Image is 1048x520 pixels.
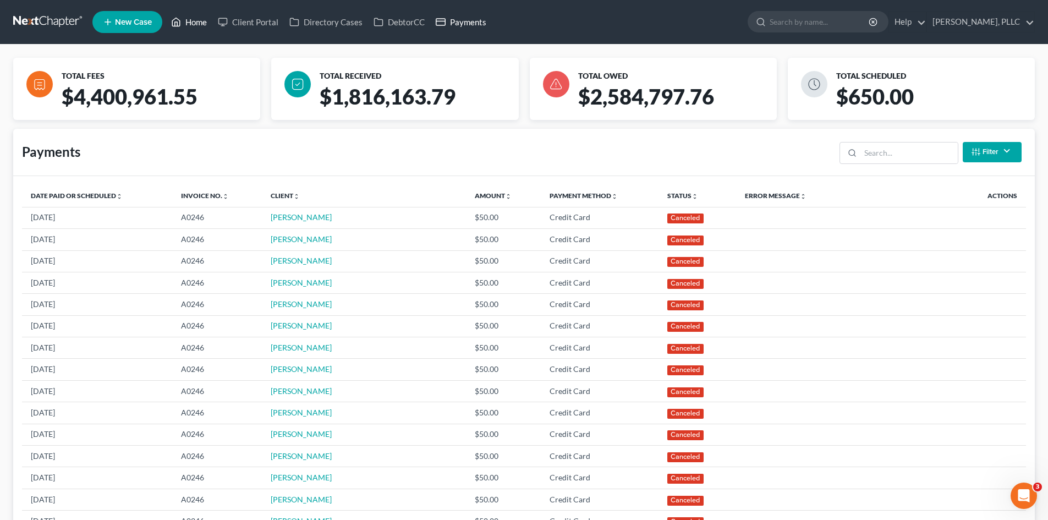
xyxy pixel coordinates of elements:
[466,207,541,228] td: $50.00
[62,71,256,81] div: TOTAL FEES
[541,446,659,467] td: Credit Card
[667,365,704,375] div: Canceled
[271,495,332,504] a: [PERSON_NAME]
[770,12,870,32] input: Search by name...
[541,207,659,228] td: Credit Card
[541,424,659,445] td: Credit Card
[166,12,212,32] a: Home
[745,191,806,200] a: Error Messageunfold_more
[692,193,698,200] i: unfold_more
[963,142,1022,162] button: Filter
[271,473,332,482] a: [PERSON_NAME]
[31,191,123,200] a: Date Paid or Scheduledunfold_more
[172,467,262,489] td: A0246
[541,294,659,315] td: Credit Card
[541,489,659,510] td: Credit Card
[271,429,332,439] a: [PERSON_NAME]
[466,272,541,293] td: $50.00
[22,294,172,315] td: [DATE]
[541,272,659,293] td: Credit Card
[466,467,541,489] td: $50.00
[611,193,618,200] i: unfold_more
[667,236,704,245] div: Canceled
[667,300,704,310] div: Canceled
[116,193,123,200] i: unfold_more
[315,84,527,120] div: $1,816,163.79
[466,294,541,315] td: $50.00
[172,294,262,315] td: A0246
[667,409,704,419] div: Canceled
[667,496,704,506] div: Canceled
[541,402,659,424] td: Credit Card
[271,451,332,461] a: [PERSON_NAME]
[541,315,659,337] td: Credit Card
[22,467,172,489] td: [DATE]
[284,71,311,97] img: icon-check-083e517794b2d0c9857e4f635ab0b7af2d0c08d6536bacabfc8e022616abee0b.svg
[172,229,262,250] td: A0246
[475,191,512,200] a: Amountunfold_more
[466,402,541,424] td: $50.00
[212,12,284,32] a: Client Portal
[466,446,541,467] td: $50.00
[271,408,332,417] a: [PERSON_NAME]
[466,315,541,337] td: $50.00
[22,315,172,337] td: [DATE]
[466,337,541,359] td: $50.00
[541,380,659,402] td: Credit Card
[466,359,541,380] td: $50.00
[903,185,1026,207] th: Actions
[541,359,659,380] td: Credit Card
[466,424,541,445] td: $50.00
[293,193,300,200] i: unfold_more
[667,322,704,332] div: Canceled
[667,344,704,354] div: Canceled
[667,452,704,462] div: Canceled
[172,446,262,467] td: A0246
[22,250,172,272] td: [DATE]
[172,315,262,337] td: A0246
[271,234,332,244] a: [PERSON_NAME]
[22,402,172,424] td: [DATE]
[578,71,772,81] div: TOTAL OWED
[466,380,541,402] td: $50.00
[430,12,492,32] a: Payments
[271,386,332,396] a: [PERSON_NAME]
[541,229,659,250] td: Credit Card
[889,12,926,32] a: Help
[271,212,332,222] a: [PERSON_NAME]
[505,193,512,200] i: unfold_more
[466,250,541,272] td: $50.00
[271,256,332,265] a: [PERSON_NAME]
[541,467,659,489] td: Credit Card
[271,343,332,352] a: [PERSON_NAME]
[550,191,618,200] a: Payment Methodunfold_more
[22,143,80,161] div: Payments
[860,143,958,163] input: Search...
[172,207,262,228] td: A0246
[320,71,514,81] div: TOTAL RECEIVED
[172,250,262,272] td: A0246
[172,337,262,359] td: A0246
[667,430,704,440] div: Canceled
[22,272,172,293] td: [DATE]
[800,193,806,200] i: unfold_more
[22,359,172,380] td: [DATE]
[667,214,704,223] div: Canceled
[26,71,53,97] img: icon-file-b29cf8da5eedfc489a46aaea687006073f244b5a23b9e007f89f024b0964413f.svg
[368,12,430,32] a: DebtorCC
[222,193,229,200] i: unfold_more
[271,299,332,309] a: [PERSON_NAME]
[172,402,262,424] td: A0246
[115,18,152,26] span: New Case
[574,84,786,120] div: $2,584,797.76
[22,424,172,445] td: [DATE]
[22,337,172,359] td: [DATE]
[1011,483,1037,509] iframe: Intercom live chat
[836,71,1030,81] div: TOTAL SCHEDULED
[172,272,262,293] td: A0246
[541,250,659,272] td: Credit Card
[57,84,269,120] div: $4,400,961.55
[172,359,262,380] td: A0246
[832,84,1044,120] div: $650.00
[543,71,569,97] img: icon-danger-e58c4ab046b7aead248db79479122951d35969c85d4bc7e3c99ded9e97da88b9.svg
